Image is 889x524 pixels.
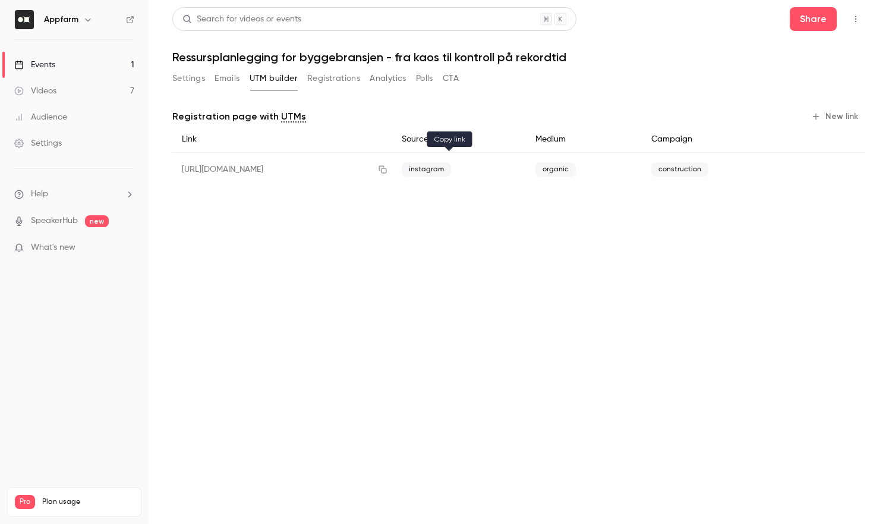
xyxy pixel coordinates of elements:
[172,50,865,64] h1: Ressursplanlegging for byggebransjen - fra kaos til kontroll på rekordtid
[172,69,205,88] button: Settings
[120,243,134,253] iframe: Noticeable Trigger
[392,126,526,153] div: Source
[31,241,75,254] span: What's new
[443,69,459,88] button: CTA
[14,59,55,71] div: Events
[215,69,239,88] button: Emails
[370,69,406,88] button: Analytics
[14,188,134,200] li: help-dropdown-opener
[42,497,134,507] span: Plan usage
[172,126,392,153] div: Link
[790,7,837,31] button: Share
[416,69,433,88] button: Polls
[307,69,360,88] button: Registrations
[402,162,451,177] span: instagram
[281,109,306,124] a: UTMs
[14,137,62,149] div: Settings
[85,215,109,227] span: new
[31,188,48,200] span: Help
[14,111,67,123] div: Audience
[526,126,642,153] div: Medium
[14,85,56,97] div: Videos
[15,495,35,509] span: Pro
[31,215,78,227] a: SpeakerHub
[182,13,301,26] div: Search for videos or events
[806,107,865,126] button: New link
[642,126,790,153] div: Campaign
[651,162,708,177] span: construction
[172,153,392,187] div: [URL][DOMAIN_NAME]
[15,10,34,29] img: Appfarm
[44,14,78,26] h6: Appfarm
[535,162,576,177] span: organic
[250,69,298,88] button: UTM builder
[172,109,306,124] p: Registration page with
